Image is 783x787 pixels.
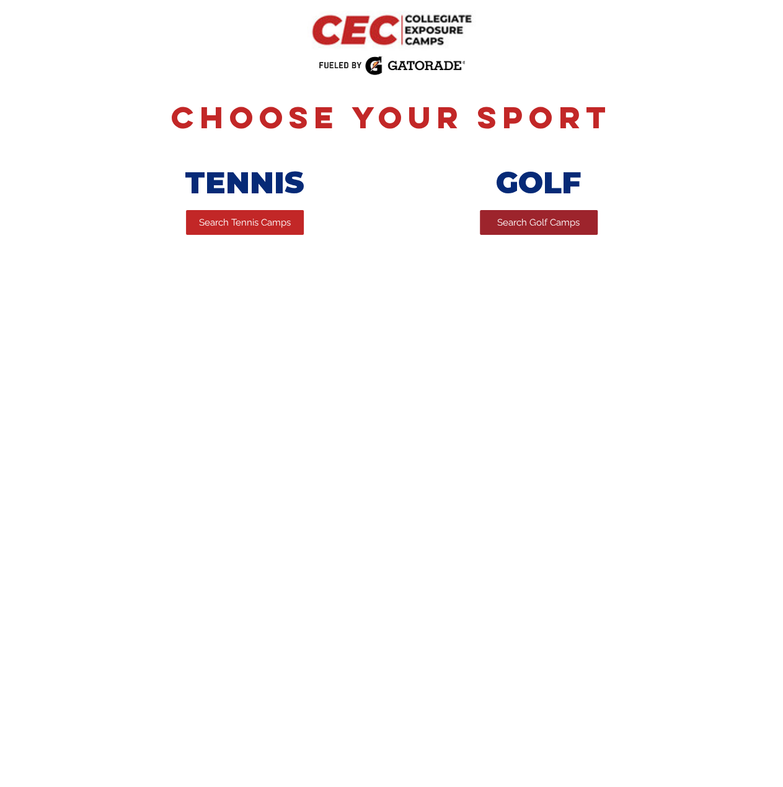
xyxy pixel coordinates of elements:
[496,165,581,201] span: GOLF
[199,216,291,229] span: Search Tennis Camps
[497,216,580,229] span: Search Golf Camps
[318,56,465,76] img: Fueled by Gatorade.png
[480,210,598,235] a: Search Golf Camps
[171,98,612,136] span: Choose Your Sport
[186,210,304,235] a: Search Tennis Camps
[296,5,487,55] img: CEC Logo Primary.png
[185,165,304,201] span: TENNIS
